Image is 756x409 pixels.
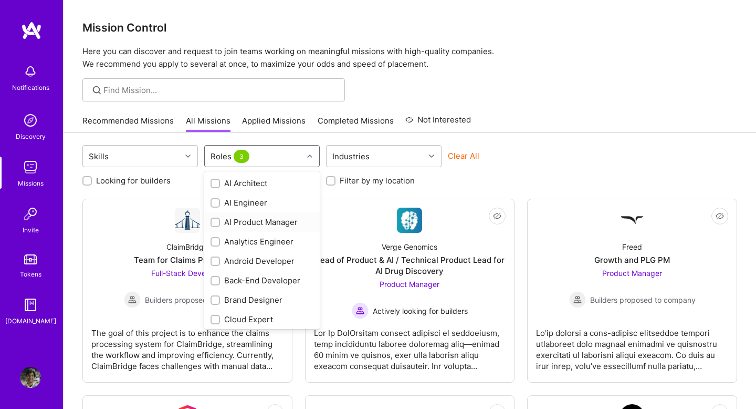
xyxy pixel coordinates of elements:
[536,208,728,374] a: Company LogoFreedGrowth and PLG PMProduct Manager Builders proposed to companyBuilders proposed t...
[134,254,240,265] div: Team for Claims Processing
[380,280,439,289] span: Product Manager
[16,131,46,142] div: Discovery
[352,302,369,319] img: Actively looking for builders
[5,315,56,326] div: [DOMAIN_NAME]
[208,149,254,164] div: Roles
[91,84,103,96] i: icon SearchGrey
[185,154,191,159] i: icon Chevron
[314,319,506,372] div: Lor Ip DolOrsitam consect adipisci el seddoeiusm, temp incididuntu laboree doloremag aliq—enimad ...
[151,269,223,278] span: Full-Stack Developer
[448,150,479,161] button: Clear All
[145,294,250,305] span: Builders proposed to company
[536,319,728,372] div: Lo'ip dolorsi a cons-adipisc elitseddoe tempori utlaboreet dolo magnaal enimadmi ve quisnostru ex...
[82,115,174,132] a: Recommended Missions
[211,197,313,208] div: AI Engineer
[103,85,337,96] input: Find Mission...
[493,212,501,220] i: icon EyeClosed
[211,178,313,189] div: AI Architect
[594,254,670,265] div: Growth and PLG PM
[186,115,230,132] a: All Missions
[330,149,372,164] div: Industries
[211,236,313,247] div: Analytics Engineer
[20,110,41,131] img: discovery
[211,217,313,228] div: AI Product Manager
[405,114,471,132] a: Not Interested
[175,208,200,233] img: Company Logo
[619,208,645,233] img: Company Logo
[82,21,737,34] h3: Mission Control
[590,294,696,305] span: Builders proposed to company
[373,305,468,316] span: Actively looking for builders
[716,212,724,220] i: icon EyeClosed
[340,175,415,186] label: Filter by my location
[24,254,37,264] img: tokens
[86,149,111,164] div: Skills
[397,208,422,233] img: Company Logo
[602,269,662,278] span: Product Manager
[91,319,283,372] div: The goal of this project is to enhance the claims processing system for ClaimBridge, streamlining...
[20,269,41,280] div: Tokens
[20,203,41,224] img: Invite
[20,367,41,388] img: User Avatar
[234,150,249,163] span: 3
[82,45,737,70] p: Here you can discover and request to join teams working on meaningful missions with high-quality ...
[18,178,44,189] div: Missions
[20,157,41,178] img: teamwork
[20,294,41,315] img: guide book
[382,241,437,252] div: Verge Genomics
[318,115,394,132] a: Completed Missions
[17,367,44,388] a: User Avatar
[124,291,141,308] img: Builders proposed to company
[96,175,171,186] label: Looking for builders
[314,208,506,374] a: Company LogoVerge GenomicsHead of Product & AI / Technical Product Lead for AI Drug DiscoveryProd...
[91,208,283,374] a: Company LogoClaimBridgeTeam for Claims ProcessingFull-Stack Developer Builders proposed to compan...
[314,254,506,277] div: Head of Product & AI / Technical Product Lead for AI Drug Discovery
[242,115,306,132] a: Applied Missions
[20,61,41,82] img: bell
[429,154,434,159] i: icon Chevron
[569,291,586,308] img: Builders proposed to company
[622,241,642,252] div: Freed
[211,275,313,286] div: Back-End Developer
[166,241,208,252] div: ClaimBridge
[211,314,313,325] div: Cloud Expert
[21,21,42,40] img: logo
[12,82,49,93] div: Notifications
[23,224,39,236] div: Invite
[211,255,313,267] div: Android Developer
[211,294,313,305] div: Brand Designer
[307,154,312,159] i: icon Chevron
